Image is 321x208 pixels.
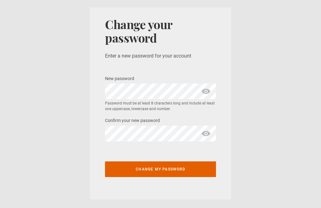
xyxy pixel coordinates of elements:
span: show password [201,126,211,141]
label: Confirm your new password [105,117,160,124]
button: Change my password [105,161,216,177]
p: Enter a new password for your account [105,52,216,60]
small: Password must be at least 8 characters long and include at least one uppercase, lowercase and num... [105,100,216,112]
span: show password [201,84,211,99]
h1: Change your password [105,18,216,45]
label: New password [105,75,134,83]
